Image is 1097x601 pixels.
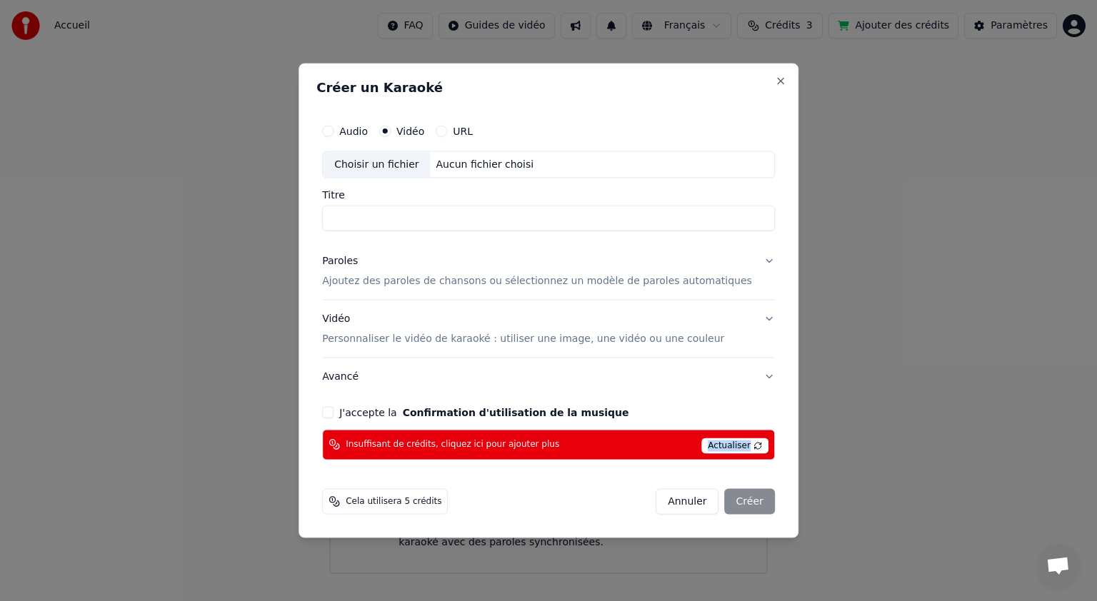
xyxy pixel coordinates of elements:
span: Actualiser [701,438,768,453]
label: Titre [322,190,775,200]
p: Personnaliser le vidéo de karaoké : utiliser une image, une vidéo ou une couleur [322,331,724,345]
button: J'accepte la [403,407,629,417]
label: Vidéo [396,126,424,136]
div: Aucun fichier choisi [431,158,540,172]
button: ParolesAjoutez des paroles de chansons ou sélectionnez un modèle de paroles automatiques [322,243,775,300]
span: Cela utilisera 5 crédits [346,495,441,507]
button: VidéoPersonnaliser le vidéo de karaoké : utiliser une image, une vidéo ou une couleur [322,300,775,358]
label: Audio [339,126,368,136]
span: Insuffisant de crédits, cliquez ici pour ajouter plus [346,439,559,450]
div: Vidéo [322,312,724,346]
div: Paroles [322,254,358,268]
button: Avancé [322,358,775,395]
div: Choisir un fichier [323,152,430,178]
h2: Créer un Karaoké [316,81,781,94]
p: Ajoutez des paroles de chansons ou sélectionnez un modèle de paroles automatiques [322,274,752,288]
label: J'accepte la [339,407,628,417]
button: Annuler [656,488,718,514]
label: URL [453,126,473,136]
